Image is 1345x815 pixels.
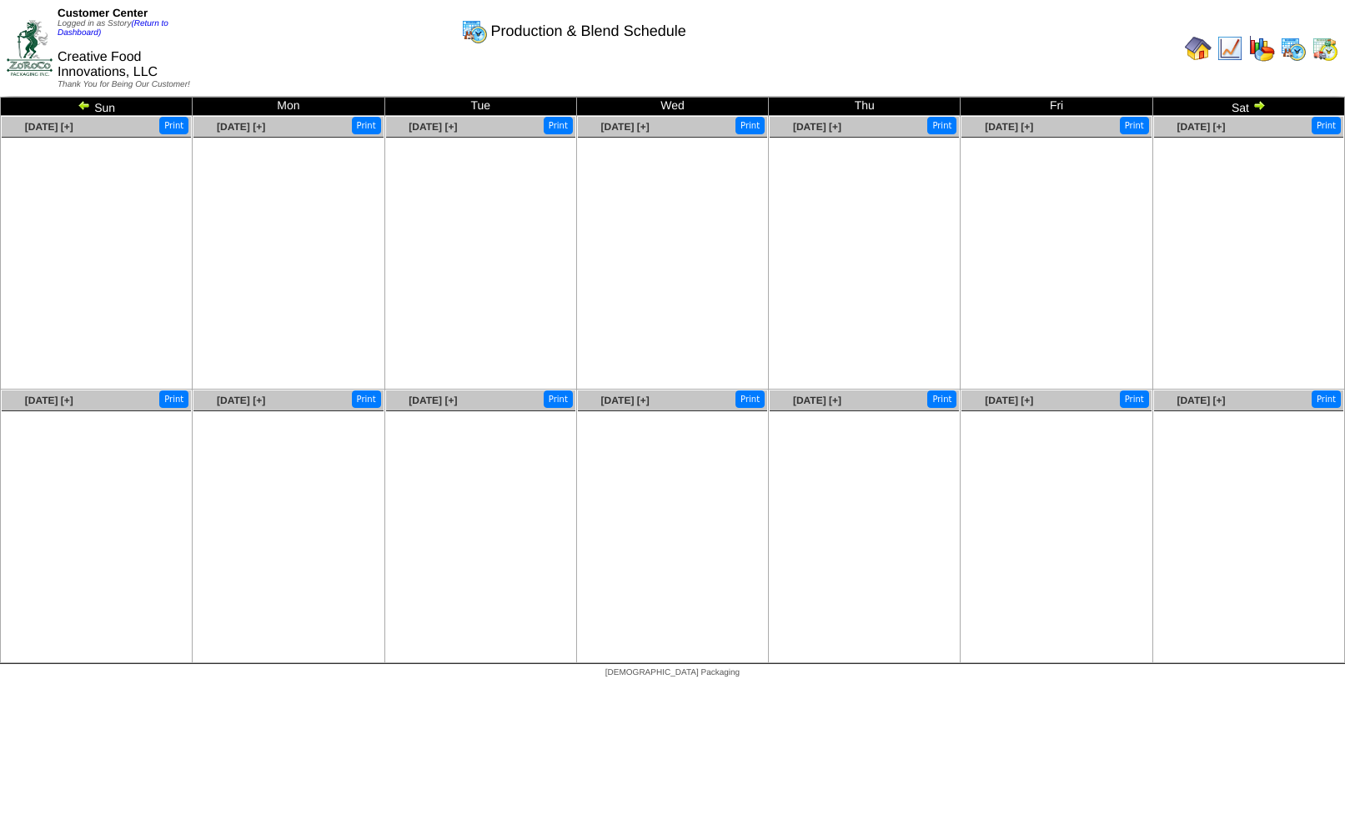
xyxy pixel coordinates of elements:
[491,23,686,40] span: Production & Blend Schedule
[1312,390,1341,408] button: Print
[1,98,193,116] td: Sun
[985,121,1033,133] a: [DATE] [+]
[217,395,265,406] a: [DATE] [+]
[58,19,168,38] a: (Return to Dashboard)
[576,98,768,116] td: Wed
[605,668,740,677] span: [DEMOGRAPHIC_DATA] Packaging
[217,121,265,133] a: [DATE] [+]
[1312,117,1341,134] button: Print
[793,121,841,133] a: [DATE] [+]
[769,98,961,116] td: Thu
[1120,390,1149,408] button: Print
[1177,121,1225,133] a: [DATE] [+]
[601,395,650,406] a: [DATE] [+]
[1177,395,1225,406] a: [DATE] [+]
[461,18,488,44] img: calendarprod.gif
[409,121,457,133] a: [DATE] [+]
[1252,98,1266,112] img: arrowright.gif
[193,98,384,116] td: Mon
[927,117,956,134] button: Print
[1152,98,1344,116] td: Sat
[1280,35,1307,62] img: calendarprod.gif
[1312,35,1338,62] img: calendarinout.gif
[544,390,573,408] button: Print
[7,20,53,76] img: ZoRoCo_Logo(Green%26Foil)%20jpg.webp
[159,117,188,134] button: Print
[1185,35,1212,62] img: home.gif
[793,395,841,406] a: [DATE] [+]
[1120,117,1149,134] button: Print
[58,80,190,89] span: Thank You for Being Our Customer!
[58,7,148,19] span: Customer Center
[352,117,381,134] button: Print
[409,395,457,406] a: [DATE] [+]
[25,121,73,133] a: [DATE] [+]
[58,50,158,79] span: Creative Food Innovations, LLC
[1217,35,1243,62] img: line_graph.gif
[601,121,650,133] a: [DATE] [+]
[25,395,73,406] a: [DATE] [+]
[927,390,956,408] button: Print
[352,390,381,408] button: Print
[58,19,168,38] span: Logged in as Sstory
[1248,35,1275,62] img: graph.gif
[985,395,1033,406] a: [DATE] [+]
[78,98,91,112] img: arrowleft.gif
[384,98,576,116] td: Tue
[544,117,573,134] button: Print
[961,98,1152,116] td: Fri
[735,390,765,408] button: Print
[735,117,765,134] button: Print
[159,390,188,408] button: Print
